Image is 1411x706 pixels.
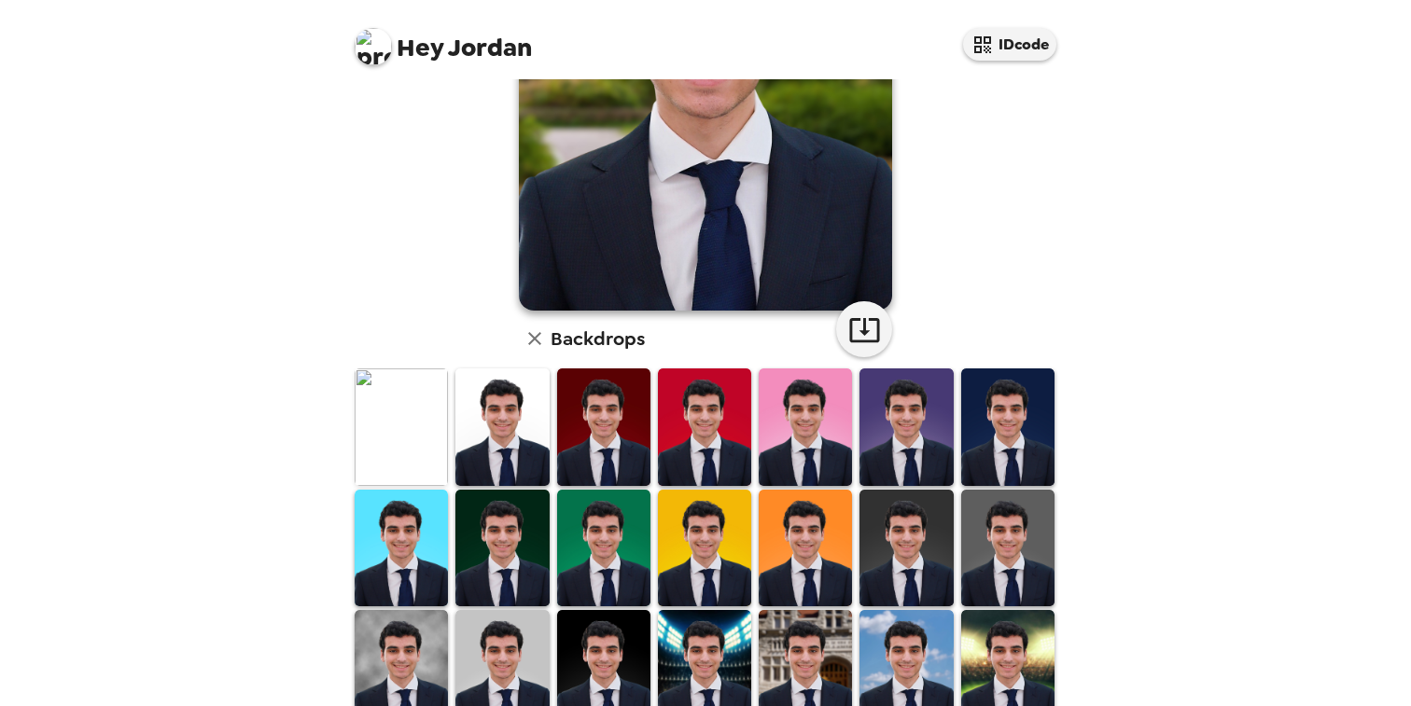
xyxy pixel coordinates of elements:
[551,324,645,353] h6: Backdrops
[355,368,448,485] img: Original
[355,28,392,65] img: profile pic
[397,31,443,64] span: Hey
[963,28,1056,61] button: IDcode
[355,19,532,61] span: Jordan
